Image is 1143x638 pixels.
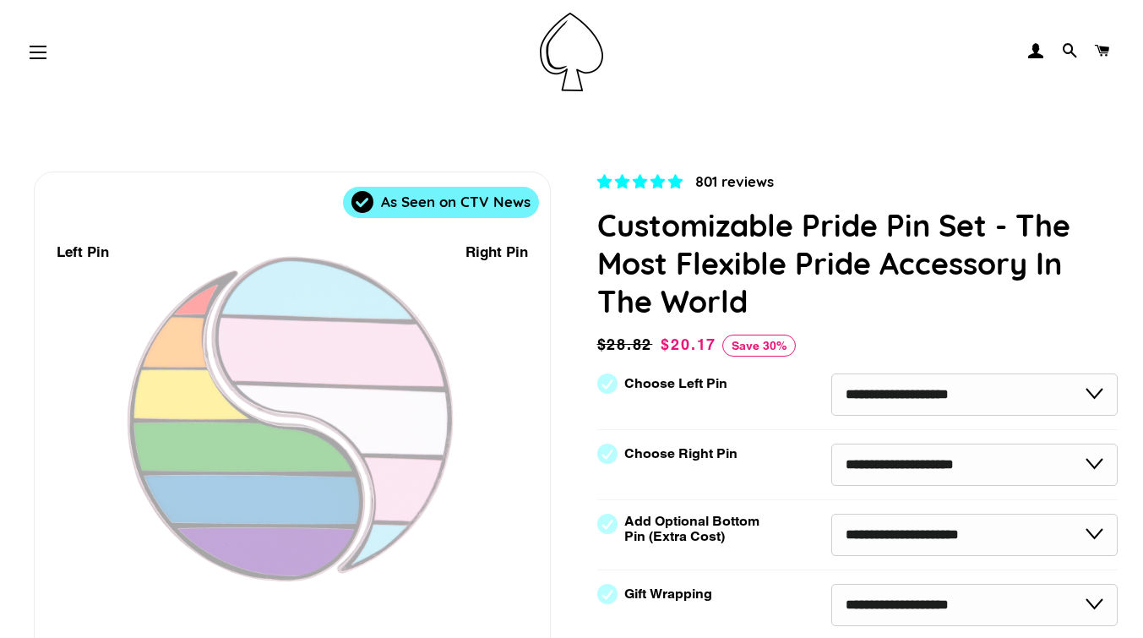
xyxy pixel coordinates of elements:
span: 4.83 stars [597,173,687,190]
label: Add Optional Bottom Pin (Extra Cost) [624,514,766,544]
h1: Customizable Pride Pin Set - The Most Flexible Pride Accessory In The World [597,206,1119,320]
span: 801 reviews [695,172,774,190]
div: Right Pin [465,241,528,264]
span: Save 30% [722,335,796,357]
label: Choose Left Pin [624,376,727,391]
span: $28.82 [597,333,657,357]
img: Pin-Ace [540,13,603,91]
span: $20.17 [661,335,716,353]
label: Choose Right Pin [624,446,738,461]
label: Gift Wrapping [624,586,712,602]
